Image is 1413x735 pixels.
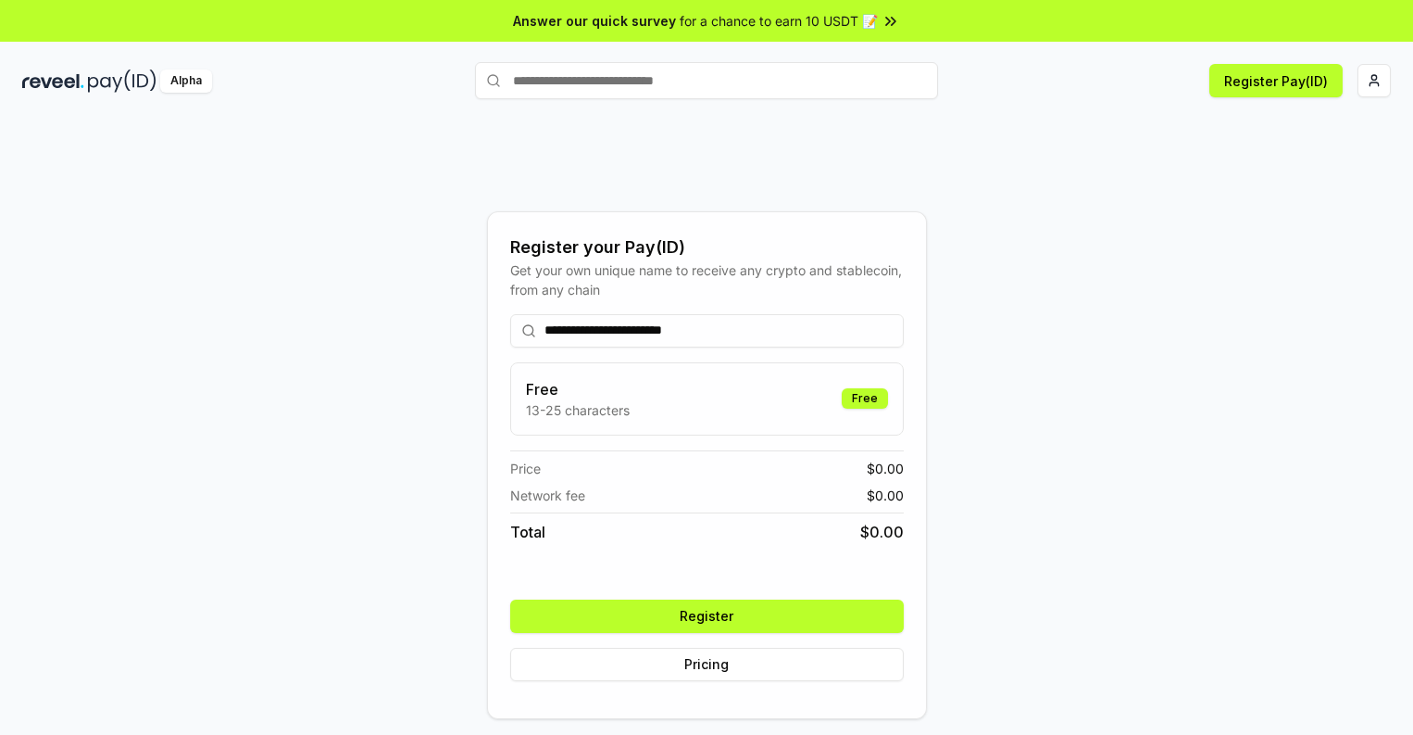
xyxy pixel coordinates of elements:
[513,11,676,31] span: Answer our quick survey
[510,648,904,681] button: Pricing
[510,459,541,478] span: Price
[526,378,630,400] h3: Free
[510,600,904,633] button: Register
[22,70,84,93] img: reveel_dark
[160,70,212,93] div: Alpha
[510,521,545,543] span: Total
[680,11,878,31] span: for a chance to earn 10 USDT 📝
[860,521,904,543] span: $ 0.00
[510,260,904,299] div: Get your own unique name to receive any crypto and stablecoin, from any chain
[88,70,156,93] img: pay_id
[1209,64,1343,97] button: Register Pay(ID)
[867,486,904,505] span: $ 0.00
[842,388,888,409] div: Free
[867,459,904,478] span: $ 0.00
[510,234,904,260] div: Register your Pay(ID)
[526,400,630,420] p: 13-25 characters
[510,486,585,505] span: Network fee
